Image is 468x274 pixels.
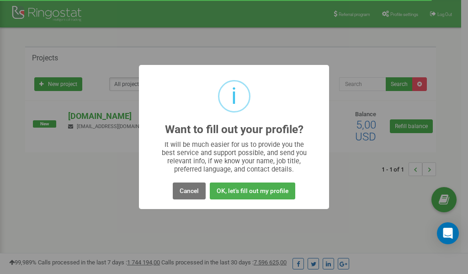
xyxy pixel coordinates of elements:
[210,183,295,199] button: OK, let's fill out my profile
[173,183,206,199] button: Cancel
[231,81,237,111] div: i
[157,140,311,173] div: It will be much easier for us to provide you the best service and support possible, and send you ...
[165,124,303,136] h2: Want to fill out your profile?
[437,222,459,244] div: Open Intercom Messenger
